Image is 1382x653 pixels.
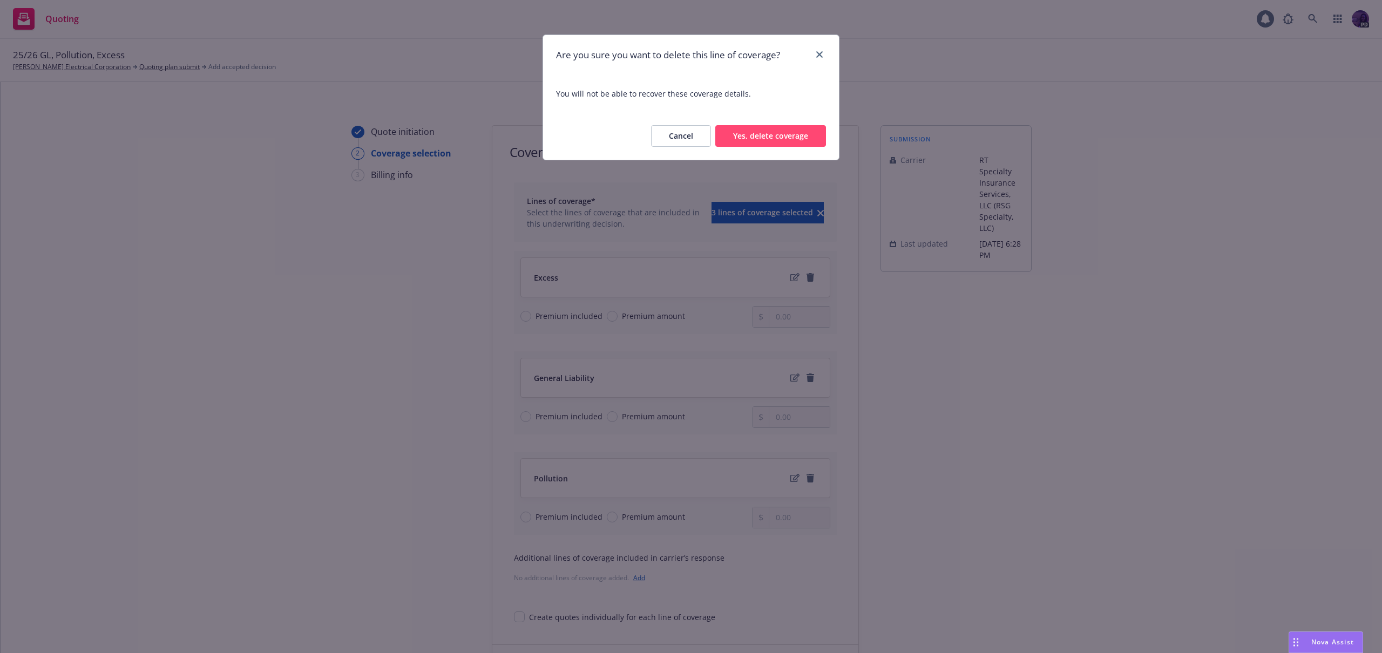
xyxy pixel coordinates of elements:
h1: Are you sure you want to delete this line of coverage? [556,48,780,62]
button: Yes, delete coverage [715,125,826,147]
span: You will not be able to recover these coverage details. [543,75,839,112]
div: Drag to move [1289,632,1303,652]
a: close [813,48,826,61]
button: Nova Assist [1289,631,1363,653]
span: Nova Assist [1311,637,1354,647]
button: Cancel [651,125,711,147]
